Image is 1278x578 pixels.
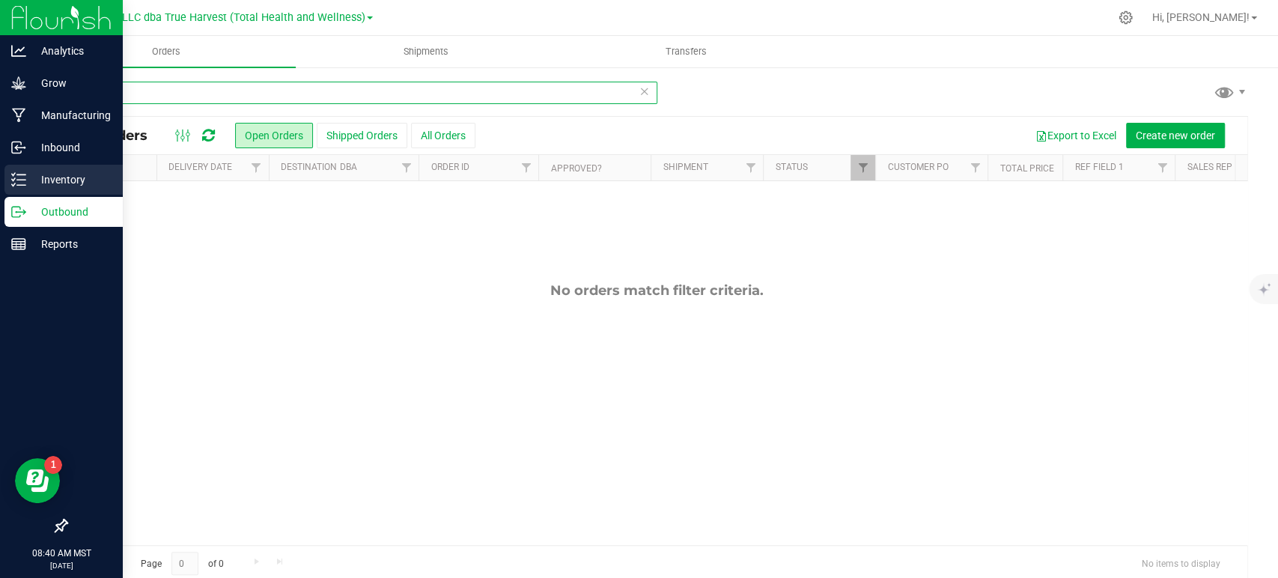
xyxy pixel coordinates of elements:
[645,45,726,58] span: Transfers
[1152,11,1250,23] span: Hi, [PERSON_NAME]!
[7,560,116,571] p: [DATE]
[11,204,26,219] inline-svg: Outbound
[26,203,116,221] p: Outbound
[281,162,356,172] a: Destination DBA
[1136,130,1215,142] span: Create new order
[44,456,62,474] iframe: Resource center unread badge
[851,155,875,180] a: Filter
[999,163,1053,174] a: Total Price
[1126,123,1225,148] button: Create new order
[26,139,116,156] p: Inbound
[11,172,26,187] inline-svg: Inventory
[66,82,657,104] input: Search Order ID, Destination, Customer PO...
[7,547,116,560] p: 08:40 AM MST
[26,74,116,92] p: Grow
[128,552,236,575] span: Page of 0
[394,155,419,180] a: Filter
[15,458,60,503] iframe: Resource center
[1130,552,1232,574] span: No items to display
[11,76,26,91] inline-svg: Grow
[383,45,469,58] span: Shipments
[11,237,26,252] inline-svg: Reports
[11,108,26,123] inline-svg: Manufacturing
[235,123,313,148] button: Open Orders
[168,162,232,172] a: Delivery Date
[26,42,116,60] p: Analytics
[26,235,116,253] p: Reports
[775,162,807,172] a: Status
[1026,123,1126,148] button: Export to Excel
[43,11,365,24] span: DXR FINANCE 4 LLC dba True Harvest (Total Health and Wellness)
[411,123,475,148] button: All Orders
[663,162,708,172] a: Shipment
[296,36,556,67] a: Shipments
[132,45,201,58] span: Orders
[963,155,988,180] a: Filter
[887,162,948,172] a: Customer PO
[317,123,407,148] button: Shipped Orders
[1150,155,1175,180] a: Filter
[514,155,538,180] a: Filter
[244,155,269,180] a: Filter
[26,106,116,124] p: Manufacturing
[1116,10,1135,25] div: Manage settings
[430,162,469,172] a: Order ID
[11,140,26,155] inline-svg: Inbound
[639,82,650,101] span: Clear
[1187,162,1232,172] a: Sales Rep
[36,36,296,67] a: Orders
[11,43,26,58] inline-svg: Analytics
[738,155,763,180] a: Filter
[556,36,815,67] a: Transfers
[67,282,1247,299] div: No orders match filter criteria.
[26,171,116,189] p: Inventory
[550,163,601,174] a: Approved?
[1074,162,1123,172] a: Ref Field 1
